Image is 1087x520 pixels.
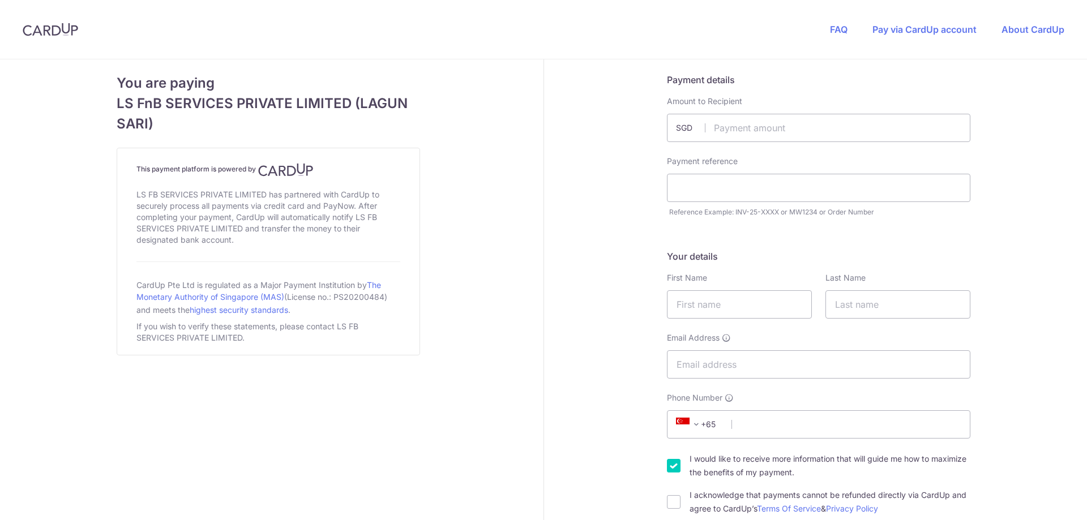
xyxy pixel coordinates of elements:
div: CardUp Pte Ltd is regulated as a Major Payment Institution by (License no.: PS20200484) and meets... [136,276,400,319]
label: Payment reference [667,156,738,167]
label: Amount to Recipient [667,96,742,107]
label: First Name [667,272,707,283]
span: You are paying [117,73,420,93]
span: +65 [673,418,724,431]
h5: Your details [667,250,970,263]
span: Phone Number [667,392,722,403]
h5: Payment details [667,73,970,87]
div: LS FB SERVICES PRIVATE LIMITED has partnered with CardUp to securely process all payments via cre... [136,187,400,248]
label: I would like to receive more information that will guide me how to maximize the benefits of my pa... [690,452,970,479]
a: Pay via CardUp account [872,24,977,35]
input: First name [667,290,812,319]
span: SGD [676,122,705,134]
a: About CardUp [1002,24,1064,35]
img: CardUp [23,23,78,36]
span: LS FnB SERVICES PRIVATE LIMITED (LAGUN SARI) [117,93,420,134]
input: Last name [825,290,970,319]
h4: This payment platform is powered by [136,163,400,177]
a: Privacy Policy [826,504,878,513]
label: Last Name [825,272,866,283]
a: Terms Of Service [757,504,821,513]
input: Email address [667,350,970,379]
div: If you wish to verify these statements, please contact LS FB SERVICES PRIVATE LIMITED. [136,319,400,346]
label: I acknowledge that payments cannot be refunded directly via CardUp and agree to CardUp’s & [690,488,970,515]
a: FAQ [830,24,848,35]
a: highest security standards [190,305,288,315]
input: Payment amount [667,114,970,142]
img: CardUp [258,163,314,177]
span: Email Address [667,332,720,343]
div: Reference Example: INV-25-XXXX or MW1234 or Order Number [669,207,970,218]
span: +65 [676,418,703,431]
